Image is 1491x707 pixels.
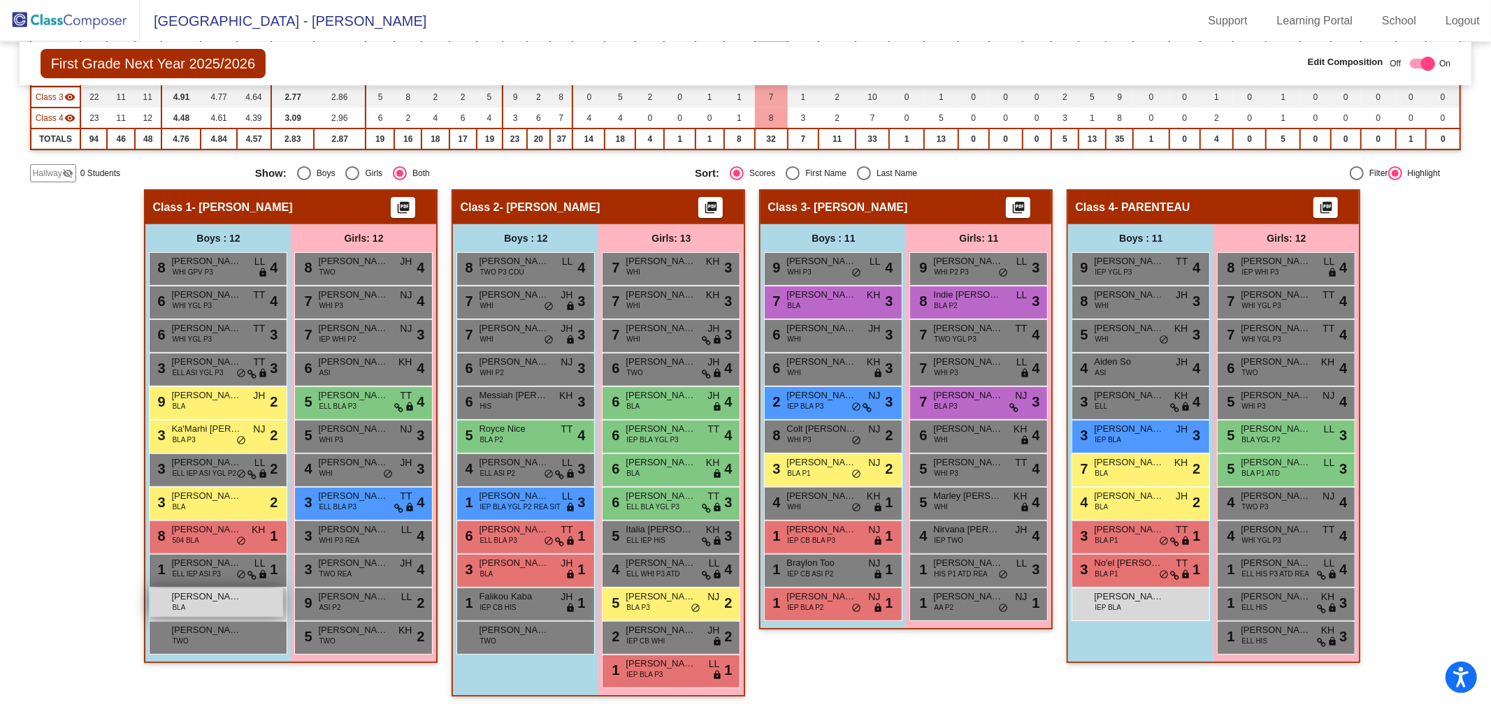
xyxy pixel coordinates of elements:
[171,321,241,335] span: [PERSON_NAME]
[755,87,788,108] td: 7
[885,257,893,278] span: 4
[800,167,847,180] div: First Name
[867,288,880,303] span: KH
[788,87,819,108] td: 1
[851,268,861,279] span: do_not_disturb_alt
[314,108,366,129] td: 2.96
[479,254,549,268] span: [PERSON_NAME]
[314,87,366,108] td: 2.86
[253,288,265,303] span: TT
[41,49,266,78] span: First Grade Next Year 2025/2026
[1339,257,1347,278] span: 4
[1032,291,1039,312] span: 3
[31,108,81,129] td: Hidden teacher - PARENTEAU
[172,300,212,311] span: WHI YGL P3
[1426,87,1460,108] td: 0
[1223,293,1234,309] span: 7
[769,293,780,309] span: 7
[1300,108,1330,129] td: 0
[755,108,788,129] td: 8
[724,257,732,278] span: 3
[744,167,775,180] div: Scores
[1266,10,1364,32] a: Learning Portal
[626,267,640,277] span: WHI
[1364,167,1388,180] div: Filter
[707,321,719,336] span: JH
[407,167,430,180] div: Both
[819,129,856,150] td: 11
[695,167,719,180] span: Sort:
[270,291,278,312] span: 4
[237,108,271,129] td: 4.39
[477,108,503,129] td: 4
[31,129,81,150] td: TOTALS
[664,87,696,108] td: 0
[64,92,75,103] mat-icon: visibility
[1015,321,1027,336] span: TT
[62,168,73,179] mat-icon: visibility_off
[1266,108,1300,129] td: 1
[460,201,499,214] span: Class 2
[605,129,635,150] td: 18
[769,260,780,275] span: 9
[80,167,120,180] span: 0 Students
[135,129,161,150] td: 48
[635,87,664,108] td: 2
[1133,87,1169,108] td: 0
[1331,129,1361,150] td: 0
[301,327,312,342] span: 7
[958,129,989,150] td: 0
[626,254,696,268] span: [PERSON_NAME]
[449,129,477,150] td: 17
[856,129,889,150] td: 33
[1200,129,1234,150] td: 4
[422,87,449,108] td: 2
[479,321,549,335] span: [PERSON_NAME]
[394,129,422,150] td: 16
[1106,129,1133,150] td: 35
[1324,254,1335,269] span: LL
[819,108,856,129] td: 2
[664,108,696,129] td: 0
[1079,129,1106,150] td: 13
[1361,108,1396,129] td: 0
[140,10,426,32] span: [GEOGRAPHIC_DATA] - [PERSON_NAME]
[1076,260,1088,275] span: 9
[1426,108,1460,129] td: 0
[787,267,811,277] span: WHI P3
[1115,201,1190,214] span: - PARENTEAU
[1300,87,1330,108] td: 0
[1032,257,1039,278] span: 3
[422,108,449,129] td: 4
[626,321,696,335] span: [PERSON_NAME]
[1174,321,1188,336] span: KH
[1241,254,1311,268] span: [PERSON_NAME]
[255,166,684,180] mat-radio-group: Select an option
[477,87,503,108] td: 5
[1133,108,1169,129] td: 0
[201,129,236,150] td: 4.84
[1323,288,1334,303] span: TT
[1106,87,1133,108] td: 9
[80,129,107,150] td: 94
[1331,87,1361,108] td: 0
[1396,108,1426,129] td: 0
[724,87,755,108] td: 1
[366,129,394,150] td: 19
[724,129,755,150] td: 8
[1051,129,1079,150] td: 5
[152,201,192,214] span: Class 1
[503,108,526,129] td: 3
[192,201,293,214] span: - [PERSON_NAME]
[605,87,635,108] td: 5
[31,87,81,108] td: Hidden teacher - MAHNKE
[270,324,278,345] span: 3
[271,87,314,108] td: 2.77
[1023,108,1051,129] td: 0
[171,254,241,268] span: [PERSON_NAME] [PERSON_NAME]
[33,167,62,180] span: Hallway
[1402,167,1441,180] div: Highlight
[1241,321,1311,335] span: [PERSON_NAME]
[998,268,1008,279] span: do_not_disturb_alt
[868,321,880,336] span: JH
